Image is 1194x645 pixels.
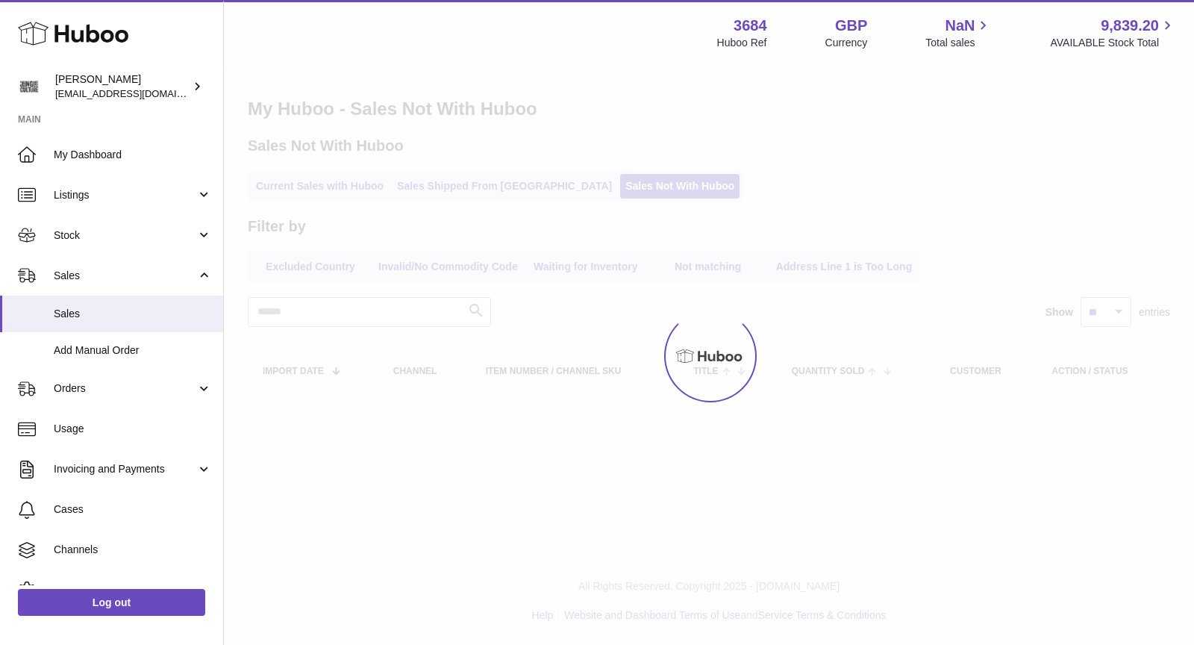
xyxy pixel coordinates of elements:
span: Total sales [925,36,992,50]
span: Sales [54,269,196,283]
div: Currency [825,36,868,50]
a: NaN Total sales [925,16,992,50]
span: Invoicing and Payments [54,462,196,476]
span: 9,839.20 [1101,16,1159,36]
strong: 3684 [734,16,767,36]
div: Huboo Ref [717,36,767,50]
span: AVAILABLE Stock Total [1050,36,1176,50]
span: Usage [54,422,212,436]
span: My Dashboard [54,148,212,162]
strong: GBP [835,16,867,36]
span: Orders [54,381,196,396]
span: [EMAIL_ADDRESS][DOMAIN_NAME] [55,87,219,99]
span: NaN [945,16,975,36]
span: Cases [54,502,212,517]
span: Channels [54,543,212,557]
span: Add Manual Order [54,343,212,358]
img: theinternationalventure@gmail.com [18,75,40,98]
span: Settings [54,583,212,597]
a: 9,839.20 AVAILABLE Stock Total [1050,16,1176,50]
span: Listings [54,188,196,202]
a: Log out [18,589,205,616]
span: Stock [54,228,196,243]
span: Sales [54,307,212,321]
div: [PERSON_NAME] [55,72,190,101]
